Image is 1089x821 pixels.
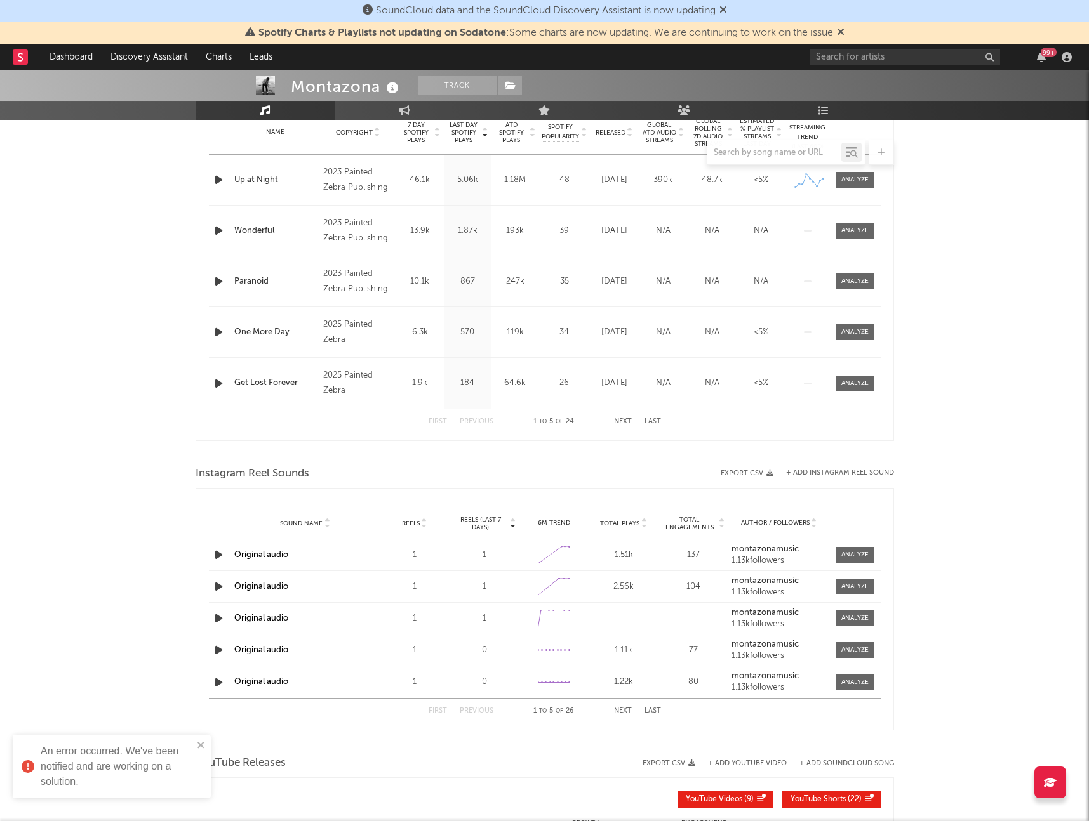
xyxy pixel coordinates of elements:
div: [DATE] [593,275,636,288]
div: 1.13k followers [732,620,827,629]
strong: montazonamusic [732,577,799,585]
div: 1 [383,676,446,688]
div: N/A [691,225,733,237]
span: SoundCloud data and the SoundCloud Discovery Assistant is now updating [376,6,716,16]
span: Released [596,129,625,136]
span: ( 22 ) [791,796,862,803]
div: Name [234,128,317,137]
a: Leads [241,44,281,70]
span: Reels (last 7 days) [453,516,509,531]
div: 13.9k [399,225,441,237]
div: 0 [453,644,516,657]
div: <5% [740,174,782,187]
div: 193k [495,225,536,237]
a: Original audio [234,582,288,591]
span: to [539,419,547,424]
button: First [429,707,447,714]
span: Instagram Reel Sounds [196,466,309,482]
div: N/A [691,377,733,390]
a: montazonamusic [732,608,827,617]
span: Dismiss [719,6,727,16]
span: ( 9 ) [686,796,754,803]
div: 1.51k [592,549,655,562]
button: + Add YouTube Video [708,760,787,767]
a: montazonamusic [732,545,827,554]
div: 867 [447,275,488,288]
button: Track [418,76,497,95]
div: 1 [383,549,446,562]
div: 1 5 26 [519,704,589,719]
div: 104 [662,581,725,593]
a: Original audio [234,551,288,559]
div: 1.13k followers [732,588,827,597]
div: 99 + [1041,48,1057,57]
a: montazonamusic [732,640,827,649]
span: Author / Followers [741,519,810,527]
a: Wonderful [234,225,317,237]
div: 39 [542,225,587,237]
button: 99+ [1037,52,1046,62]
span: ATD Spotify Plays [495,121,528,144]
div: An error occurred. We've been notified and are working on a solution. [41,744,193,789]
div: 80 [662,676,725,688]
span: : Some charts are now updating. We are continuing to work on the issue [258,28,833,38]
div: [DATE] [593,174,636,187]
button: Next [614,707,632,714]
strong: montazonamusic [732,608,799,617]
div: [DATE] [593,377,636,390]
div: 1 [383,581,446,593]
a: Original audio [234,678,288,686]
a: Paranoid [234,275,317,288]
div: + Add Instagram Reel Sound [773,470,894,476]
strong: montazonamusic [732,545,799,553]
div: 1.13k followers [732,652,827,660]
div: 570 [447,326,488,339]
button: + Add SoundCloud Song [787,760,894,767]
div: 34 [542,326,587,339]
div: N/A [642,326,685,339]
span: Estimated % Playlist Streams Last Day [740,117,775,148]
div: 2025 Painted Zebra [323,368,392,398]
span: Global ATD Audio Streams [642,121,677,144]
div: <5% [740,377,782,390]
span: Reels [402,520,420,527]
button: Previous [460,418,493,425]
div: 6.3k [399,326,441,339]
div: 2023 Painted Zebra Publishing [323,216,392,246]
input: Search for artists [810,49,1000,65]
div: 10.1k [399,275,441,288]
button: Export CSV [643,759,695,767]
div: 0 [453,676,516,688]
span: Spotify Popularity [542,122,579,141]
div: 1.18M [495,174,536,187]
button: Export CSV [721,470,773,477]
button: YouTube Shorts(22) [782,791,881,808]
div: 1 [383,644,446,657]
div: 1.13k followers [732,556,827,565]
button: First [429,418,447,425]
button: Last [645,418,661,425]
div: 1 [383,612,446,625]
div: 1 5 24 [519,414,589,430]
span: Global Rolling 7D Audio Streams [691,117,726,148]
span: 7 Day Spotify Plays [399,121,433,144]
a: One More Day [234,326,317,339]
div: 6M Trend [523,518,586,528]
div: 2025 Painted Zebra [323,317,392,348]
div: 48.7k [691,174,733,187]
a: Charts [197,44,241,70]
button: Next [614,418,632,425]
div: 1 [453,612,516,625]
div: N/A [691,275,733,288]
div: 1.22k [592,676,655,688]
div: [DATE] [593,326,636,339]
div: Up at Night [234,174,317,187]
span: Dismiss [837,28,845,38]
div: Get Lost Forever [234,377,317,390]
input: Search by song name or URL [707,148,841,158]
div: 1.9k [399,377,441,390]
button: close [197,740,206,752]
button: YouTube Videos(9) [678,791,773,808]
span: Total Engagements [662,516,718,531]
